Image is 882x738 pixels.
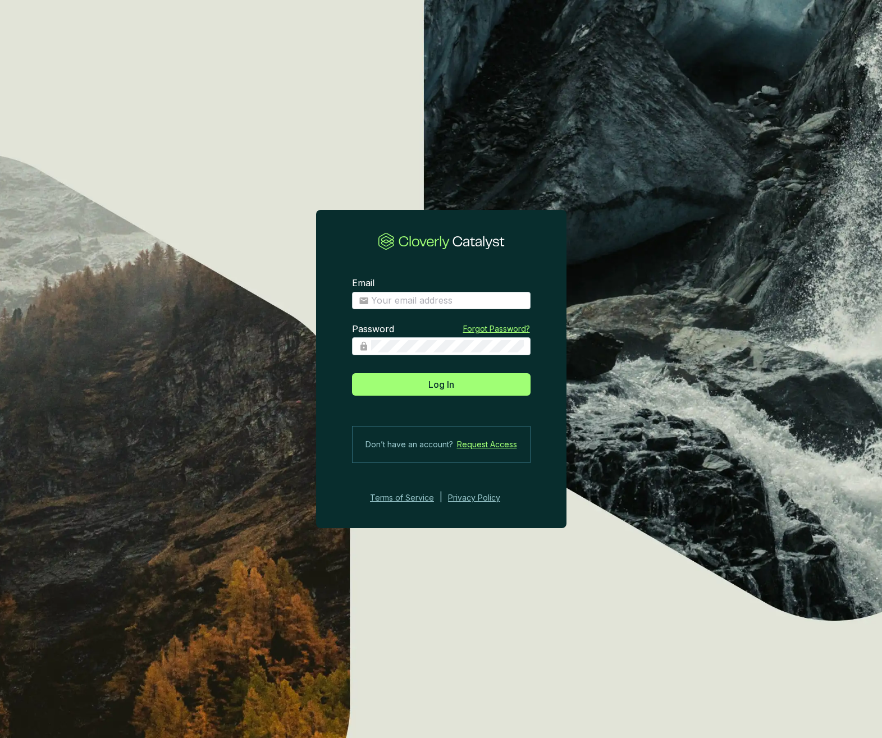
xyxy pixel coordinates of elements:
a: Privacy Policy [448,491,515,505]
a: Forgot Password? [463,323,530,334]
label: Password [352,323,394,336]
label: Email [352,277,374,290]
span: Log In [428,378,454,391]
div: | [440,491,442,505]
input: Password [371,340,524,352]
span: Don’t have an account? [365,438,453,451]
button: Log In [352,373,531,396]
a: Request Access [457,438,517,451]
a: Terms of Service [367,491,434,505]
input: Email [371,295,524,307]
